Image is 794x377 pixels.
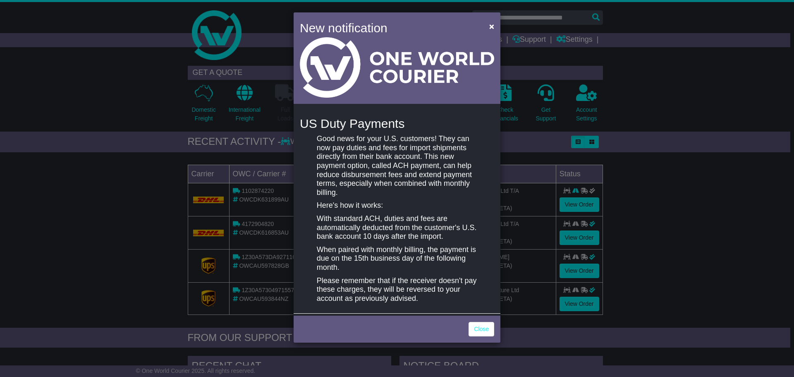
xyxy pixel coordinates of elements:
[300,117,494,130] h4: US Duty Payments
[489,22,494,31] span: ×
[317,245,477,272] p: When paired with monthly billing, the payment is due on the 15th business day of the following mo...
[469,322,494,336] a: Close
[317,276,477,303] p: Please remember that if the receiver doesn't pay these charges, they will be reversed to your acc...
[300,19,477,37] h4: New notification
[300,37,494,98] img: Light
[485,18,498,35] button: Close
[317,201,477,210] p: Here's how it works:
[317,214,477,241] p: With standard ACH, duties and fees are automatically deducted from the customer's U.S. bank accou...
[317,134,477,197] p: Good news for your U.S. customers! They can now pay duties and fees for import shipments directly...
